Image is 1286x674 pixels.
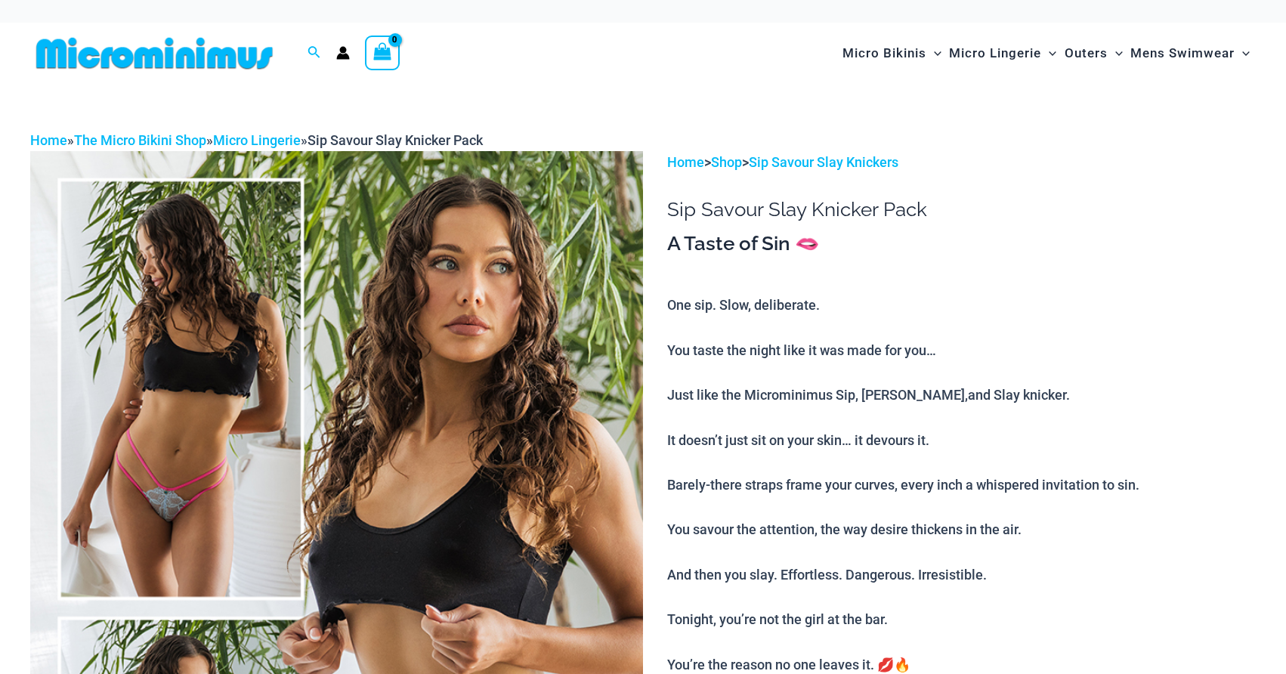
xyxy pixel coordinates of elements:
[667,198,1256,221] h1: Sip Savour Slay Knicker Pack
[836,28,1256,79] nav: Site Navigation
[1061,30,1127,76] a: OutersMenu ToggleMenu Toggle
[74,132,206,148] a: The Micro Bikini Shop
[842,34,926,73] span: Micro Bikinis
[308,132,483,148] span: Sip Savour Slay Knicker Pack
[667,151,1256,174] p: > >
[667,154,704,170] a: Home
[1065,34,1108,73] span: Outers
[1235,34,1250,73] span: Menu Toggle
[365,36,400,70] a: View Shopping Cart, empty
[30,36,279,70] img: MM SHOP LOGO FLAT
[30,132,483,148] span: » » »
[30,132,67,148] a: Home
[1130,34,1235,73] span: Mens Swimwear
[926,34,941,73] span: Menu Toggle
[213,132,301,148] a: Micro Lingerie
[667,231,1256,257] h3: A Taste of Sin 🫦
[1127,30,1254,76] a: Mens SwimwearMenu ToggleMenu Toggle
[949,34,1041,73] span: Micro Lingerie
[749,154,898,170] a: Sip Savour Slay Knickers
[308,44,321,63] a: Search icon link
[1108,34,1123,73] span: Menu Toggle
[1041,34,1056,73] span: Menu Toggle
[945,30,1060,76] a: Micro LingerieMenu ToggleMenu Toggle
[711,154,742,170] a: Shop
[839,30,945,76] a: Micro BikinisMenu ToggleMenu Toggle
[336,46,350,60] a: Account icon link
